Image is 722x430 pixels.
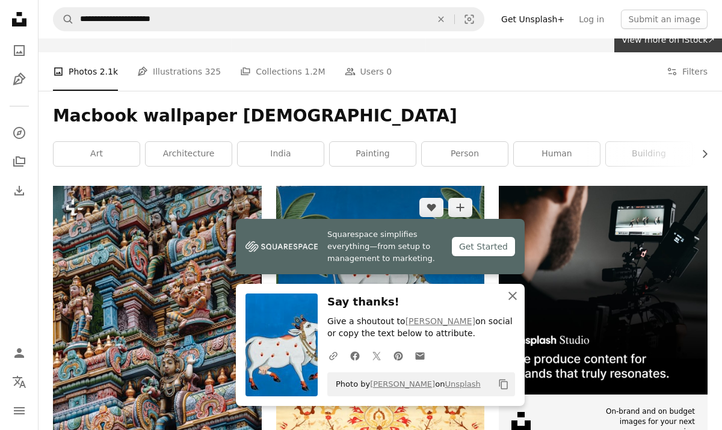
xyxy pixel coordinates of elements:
[7,67,31,91] a: Illustrations
[694,142,708,166] button: scroll list to the right
[330,375,481,394] span: Photo by on
[445,379,480,389] a: Unsplash
[53,7,484,31] form: Find visuals sitewide
[7,121,31,145] a: Explore
[667,52,708,91] button: Filters
[54,142,140,166] a: art
[7,38,31,63] a: Photos
[452,237,515,256] div: Get Started
[387,343,409,367] a: Share on Pinterest
[406,316,475,326] a: [PERSON_NAME]
[245,238,318,256] img: file-1747939142011-51e5cc87e3c9
[344,343,366,367] a: Share on Facebook
[428,8,454,31] button: Clear
[621,10,708,29] button: Submit an image
[276,186,485,337] img: A decorated cow is pictured with lotus flowers.
[494,10,572,29] a: Get Unsplash+
[419,198,443,217] button: Like
[7,7,31,34] a: Home — Unsplash
[455,8,484,31] button: Visual search
[146,142,232,166] a: architecture
[137,52,221,91] a: Illustrations 325
[7,399,31,423] button: Menu
[238,142,324,166] a: india
[53,105,708,127] h1: Macbook wallpaper [DEMOGRAPHIC_DATA]
[205,65,221,78] span: 325
[304,65,325,78] span: 1.2M
[448,198,472,217] button: Add to Collection
[572,10,611,29] a: Log in
[276,411,485,422] a: View the photo by Europeana
[606,142,692,166] a: building
[327,293,515,311] h3: Say thanks!
[409,343,431,367] a: Share over email
[327,316,515,340] p: Give a shoutout to on social or copy the text below to attribute.
[499,186,708,395] img: file-1715652217532-464736461acbimage
[327,229,442,265] span: Squarespace simplifies everything—from setup to management to marketing.
[7,341,31,365] a: Log in / Sign up
[614,28,722,52] a: View more on iStock↗
[345,52,392,91] a: Users 0
[493,374,514,395] button: Copy to clipboard
[330,142,416,166] a: painting
[514,142,600,166] a: human
[53,337,262,348] a: a close up of a colorful building with statues on it
[386,65,392,78] span: 0
[366,343,387,367] a: Share on Twitter
[622,35,715,45] span: View more on iStock ↗
[7,179,31,203] a: Download History
[370,379,435,389] a: [PERSON_NAME]
[240,52,325,91] a: Collections 1.2M
[422,142,508,166] a: person
[236,219,525,274] a: Squarespace simplifies everything—from setup to management to marketing.Get Started
[7,370,31,394] button: Language
[54,8,74,31] button: Search Unsplash
[7,150,31,174] a: Collections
